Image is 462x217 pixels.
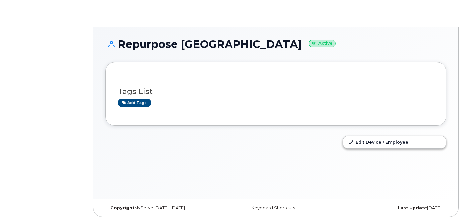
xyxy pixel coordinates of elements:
div: MyServe [DATE]–[DATE] [105,205,219,211]
div: [DATE] [333,205,446,211]
a: Edit Device / Employee [343,136,446,148]
strong: Last Update [398,205,427,210]
h1: Repurpose [GEOGRAPHIC_DATA] [105,38,446,50]
small: Active [309,40,336,47]
a: Add tags [118,99,151,107]
strong: Copyright [110,205,134,210]
h3: Tags List [118,87,434,96]
a: Keyboard Shortcuts [251,205,295,210]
